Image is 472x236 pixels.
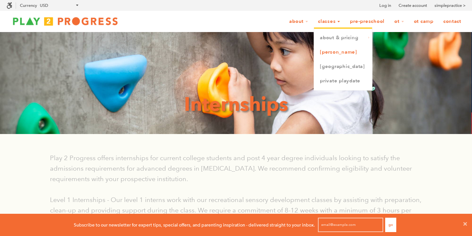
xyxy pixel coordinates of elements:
[379,2,391,9] a: Log in
[390,15,408,28] a: OT
[439,15,465,28] a: Contact
[74,221,315,228] p: Subscribe to our newsletter for expert tips, special offers, and parenting inspiration - delivere...
[434,2,465,9] a: simplepractice >
[318,218,383,232] input: email@example.com
[314,74,372,88] a: Private Playdate
[346,15,389,28] a: Pre-Preschool
[20,3,37,8] label: Currency
[399,2,427,9] a: Create account
[314,45,372,59] a: [PERSON_NAME]
[50,153,422,184] p: Play 2 Progress offers internships for current college students and post 4 year degree individual...
[410,15,438,28] a: OT Camp
[7,15,124,28] img: Play2Progress logo
[314,59,372,74] a: [GEOGRAPHIC_DATA]
[385,218,396,232] button: Go
[285,15,312,28] a: About
[314,31,372,45] a: About & Pricing
[314,15,344,28] a: Classes
[50,194,422,226] p: Level 1 Internships - Our level 1 interns work with our recreational sensory development classes ...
